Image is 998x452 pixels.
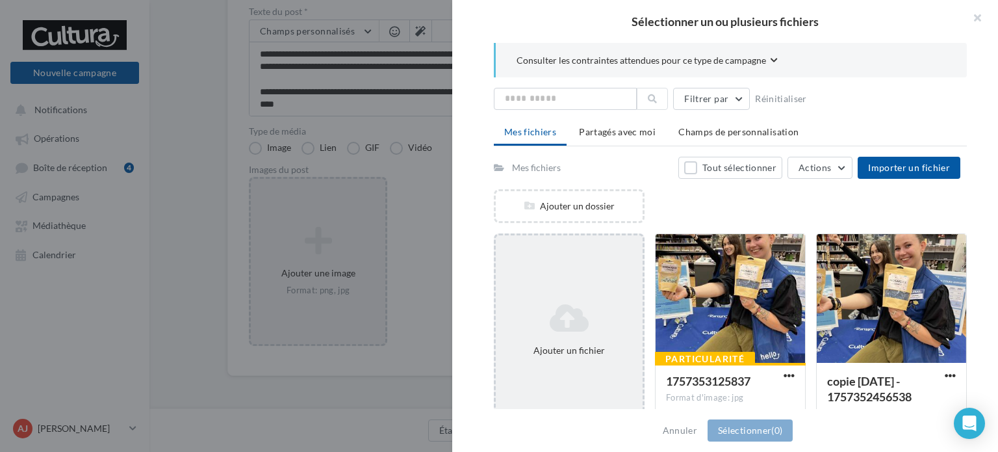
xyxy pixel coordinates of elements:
[512,161,561,174] div: Mes fichiers
[827,408,956,419] div: Format d'image: jpeg
[799,162,831,173] span: Actions
[579,126,656,137] span: Partagés avec moi
[517,54,766,67] span: Consulter les contraintes attendues pour ce type de campagne
[655,352,755,366] div: Particularité
[678,157,782,179] button: Tout sélectionner
[496,200,643,213] div: Ajouter un dossier
[504,126,556,137] span: Mes fichiers
[858,157,960,179] button: Importer un fichier
[868,162,950,173] span: Importer un fichier
[771,425,782,436] span: (0)
[954,408,985,439] div: Open Intercom Messenger
[827,374,912,404] span: copie 08-09-2025 - 1757352456538
[708,419,793,442] button: Sélectionner(0)
[673,88,750,110] button: Filtrer par
[678,126,799,137] span: Champs de personnalisation
[658,423,702,438] button: Annuler
[787,157,852,179] button: Actions
[666,392,795,404] div: Format d'image: jpg
[473,16,977,27] h2: Sélectionner un ou plusieurs fichiers
[517,53,778,70] button: Consulter les contraintes attendues pour ce type de campagne
[666,374,750,388] span: 1757353125837
[501,344,637,357] div: Ajouter un fichier
[750,91,812,107] button: Réinitialiser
